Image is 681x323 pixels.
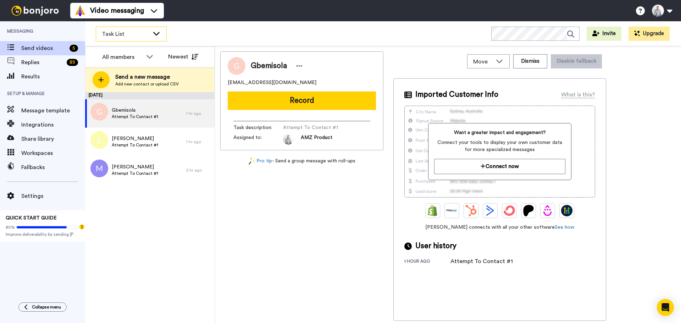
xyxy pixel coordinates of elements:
[427,205,438,216] img: Shopify
[434,139,565,153] span: Connect your tools to display your own customer data for more specialized messages
[233,134,283,145] span: Assigned to:
[67,59,78,66] div: 89
[21,106,85,115] span: Message template
[21,149,85,157] span: Workspaces
[21,192,85,200] span: Settings
[102,53,143,61] div: All members
[74,5,86,16] img: vm-color.svg
[415,241,456,251] span: User history
[404,224,595,231] span: [PERSON_NAME] connects with all your other software
[6,216,57,221] span: QUICK START GUIDE
[561,90,595,99] div: What is this?
[434,129,565,136] span: Want a greater impact and engagement?
[186,139,211,145] div: 1 hr ago
[415,89,498,100] span: Imported Customer Info
[32,304,61,310] span: Collapse menu
[249,157,272,165] a: Pro tip
[587,27,621,41] button: Invite
[542,205,553,216] img: Drip
[112,135,158,142] span: [PERSON_NAME]
[228,91,376,110] button: Record
[9,6,62,16] img: bj-logo-header-white.svg
[465,205,477,216] img: Hubspot
[485,205,496,216] img: ActiveCampaign
[6,232,79,237] span: Improve deliverability by sending [PERSON_NAME]’s from your own email
[504,205,515,216] img: ConvertKit
[112,114,158,119] span: Attempt To Contact #1
[446,205,458,216] img: Ontraport
[513,54,547,68] button: Dismiss
[21,72,85,81] span: Results
[21,121,85,129] span: Integrations
[115,73,179,81] span: Send a new message
[657,299,674,316] div: Open Intercom Messenger
[21,44,67,52] span: Send videos
[21,58,64,67] span: Replies
[18,302,67,312] button: Collapse menu
[70,45,78,52] div: 5
[186,111,211,116] div: 1 hr ago
[102,30,149,38] span: Task List
[112,107,158,114] span: Gbemisola
[112,142,158,148] span: Attempt To Contact #1
[629,27,670,41] button: Upgrade
[561,205,572,216] img: GoHighLevel
[551,54,602,68] button: Disable fallback
[228,79,316,86] span: [EMAIL_ADDRESS][DOMAIN_NAME]
[251,61,287,71] span: Gbemisola
[21,163,85,172] span: Fallbacks
[450,257,513,266] div: Attempt To Contact #1
[233,124,283,131] span: Task description :
[283,124,350,131] span: Attempt To Contact #1
[6,224,15,230] span: 80%
[115,81,179,87] span: Add new contact or upload CSV
[90,160,108,177] img: m.png
[163,50,204,64] button: Newest
[90,103,108,121] img: g.png
[555,225,574,230] a: See how
[523,205,534,216] img: Patreon
[473,57,492,66] span: Move
[21,135,85,143] span: Share library
[186,167,211,173] div: 5 hr ago
[85,92,215,99] div: [DATE]
[301,134,332,145] span: AMZ Product
[79,224,85,230] div: Tooltip anchor
[220,157,383,165] div: - Send a group message with roll-ups
[249,157,255,165] img: magic-wand.svg
[90,131,108,149] img: l.png
[434,159,565,174] button: Connect now
[228,57,245,75] img: Image of Gbemisola
[112,171,158,176] span: Attempt To Contact #1
[90,6,144,16] span: Video messaging
[112,163,158,171] span: [PERSON_NAME]
[283,134,294,145] img: 0c7be819-cb90-4fe4-b844-3639e4b630b0-1684457197.jpg
[404,258,450,266] div: 1 hour ago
